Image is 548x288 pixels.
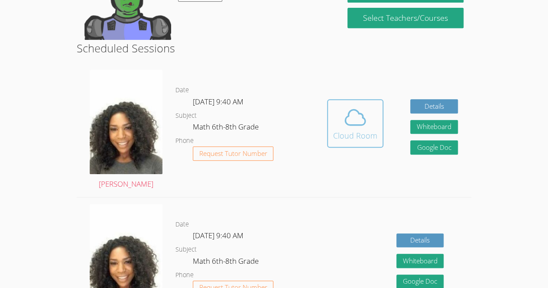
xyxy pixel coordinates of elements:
[90,70,162,174] img: avatar.png
[175,270,194,281] dt: Phone
[410,99,458,113] a: Details
[175,85,189,96] dt: Date
[193,230,243,240] span: [DATE] 9:40 AM
[175,136,194,146] dt: Phone
[410,140,458,155] a: Google Doc
[193,255,260,270] dd: Math 6th-8th Grade
[396,254,444,268] button: Whiteboard
[193,97,243,107] span: [DATE] 9:40 AM
[327,99,383,148] button: Cloud Room
[396,233,444,248] a: Details
[193,146,274,161] button: Request Tutor Number
[90,70,162,191] a: [PERSON_NAME]
[410,120,458,134] button: Whiteboard
[175,219,189,230] dt: Date
[193,121,260,136] dd: Math 6th-8th Grade
[175,110,197,121] dt: Subject
[333,129,377,142] div: Cloud Room
[347,8,463,28] a: Select Teachers/Courses
[199,150,267,157] span: Request Tutor Number
[175,244,197,255] dt: Subject
[77,40,471,56] h2: Scheduled Sessions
